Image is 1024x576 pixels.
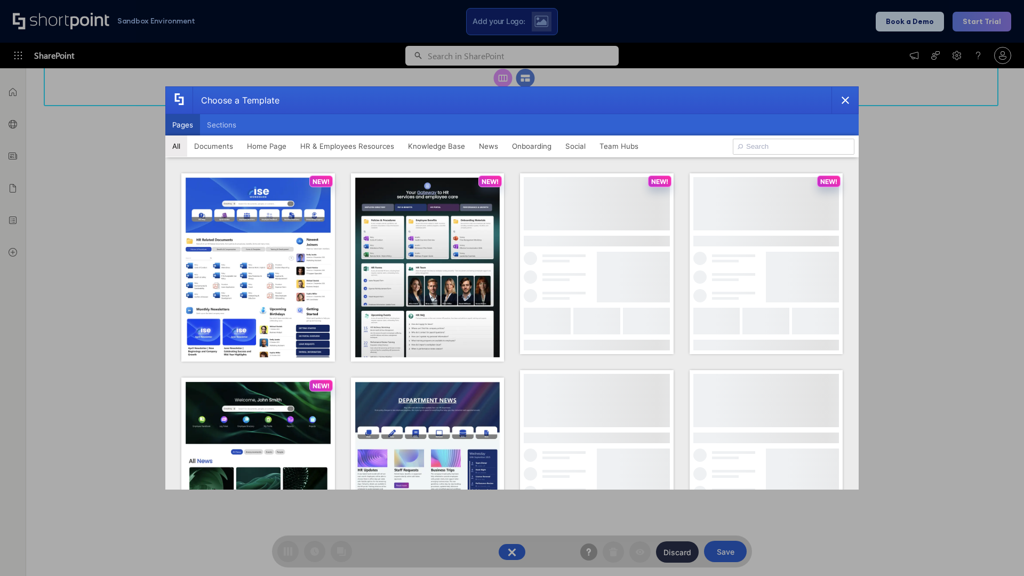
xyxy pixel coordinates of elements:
[187,135,240,157] button: Documents
[505,135,558,157] button: Onboarding
[472,135,505,157] button: News
[971,525,1024,576] iframe: Chat Widget
[733,139,854,155] input: Search
[165,86,859,490] div: template selector
[165,135,187,157] button: All
[313,178,330,186] p: NEW!
[313,382,330,390] p: NEW!
[820,178,837,186] p: NEW!
[593,135,645,157] button: Team Hubs
[293,135,401,157] button: HR & Employees Resources
[193,87,279,114] div: Choose a Template
[200,114,243,135] button: Sections
[558,135,593,157] button: Social
[401,135,472,157] button: Knowledge Base
[240,135,293,157] button: Home Page
[651,178,668,186] p: NEW!
[165,114,200,135] button: Pages
[482,178,499,186] p: NEW!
